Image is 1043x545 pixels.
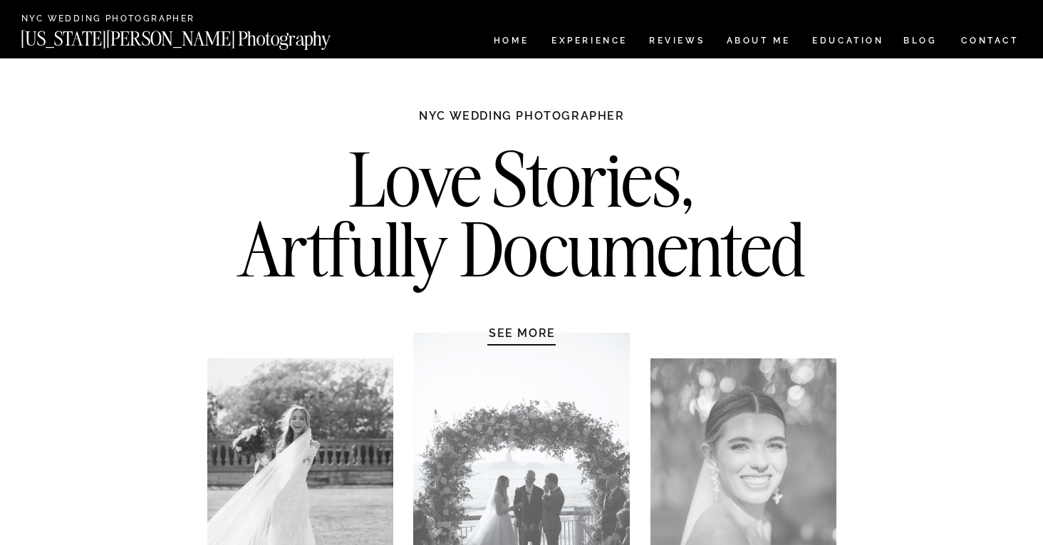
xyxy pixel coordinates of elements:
a: Experience [551,36,626,48]
a: REVIEWS [649,36,702,48]
a: CONTACT [960,33,1019,48]
a: ABOUT ME [726,36,791,48]
a: EDUCATION [811,36,886,48]
a: SEE MORE [455,326,590,340]
a: [US_STATE][PERSON_NAME] Photography [21,29,378,41]
h2: Love Stories, Artfully Documented [223,145,821,294]
h1: NYC WEDDING PHOTOGRAPHER [388,108,655,137]
a: HOME [491,36,531,48]
a: BLOG [903,36,938,48]
a: NYC Wedding Photographer [21,14,236,25]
